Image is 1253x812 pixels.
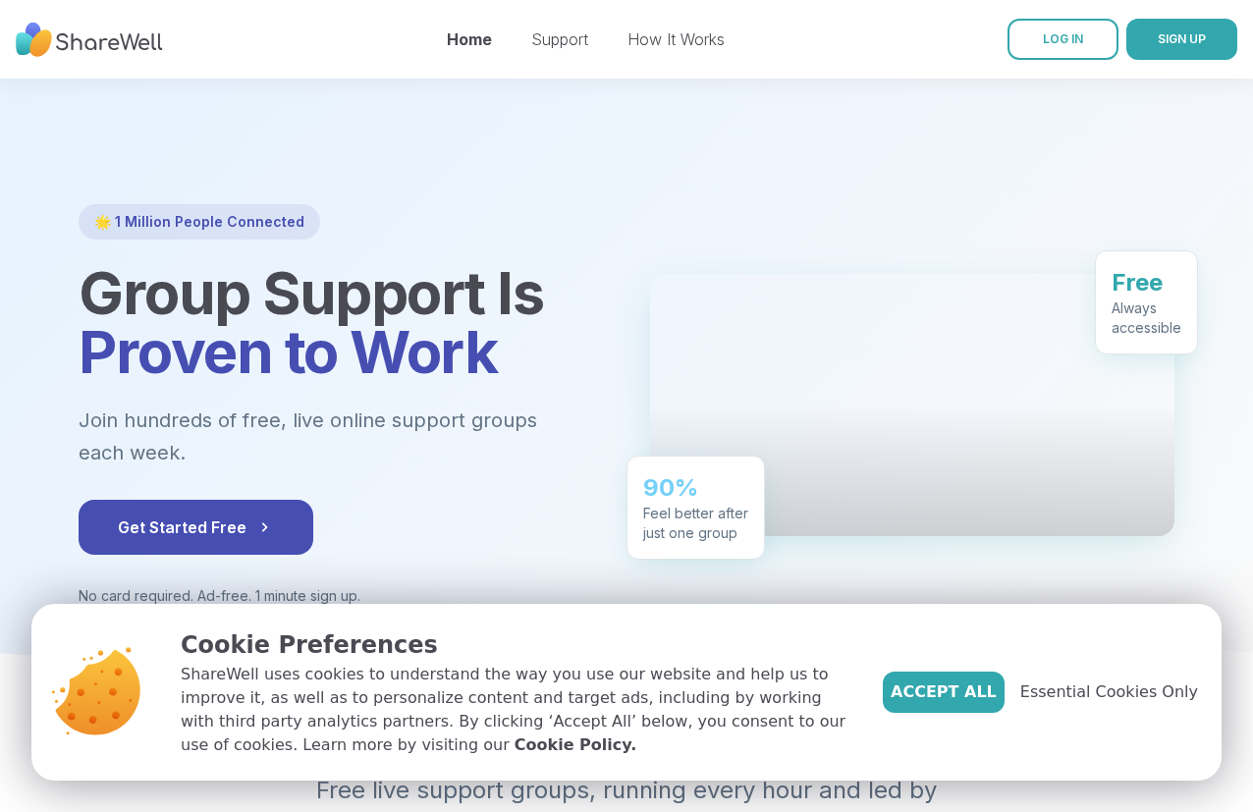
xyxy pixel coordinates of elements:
p: ShareWell uses cookies to understand the way you use our website and help us to improve it, as we... [181,663,851,757]
span: Proven to Work [79,316,497,387]
a: How It Works [627,29,725,49]
p: No card required. Ad-free. 1 minute sign up. [79,586,603,606]
div: 🌟 1 Million People Connected [79,204,320,240]
span: LOG IN [1043,31,1083,46]
a: Cookie Policy. [515,733,636,757]
div: Free [1112,267,1181,298]
span: Essential Cookies Only [1020,680,1198,704]
span: Get Started Free [118,515,274,539]
img: ShareWell Nav Logo [16,13,163,67]
span: Accept All [891,680,997,704]
p: Join hundreds of free, live online support groups each week. [79,405,603,468]
a: Support [531,29,588,49]
div: Always accessible [1112,298,1181,338]
div: 90% [643,472,748,504]
a: LOG IN [1008,19,1118,60]
button: Accept All [883,672,1005,713]
p: Cookie Preferences [181,627,851,663]
button: Get Started Free [79,500,313,555]
span: SIGN UP [1158,31,1206,46]
div: Feel better after just one group [643,504,748,543]
button: SIGN UP [1126,19,1237,60]
a: Home [447,29,492,49]
h1: Group Support Is [79,263,603,381]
